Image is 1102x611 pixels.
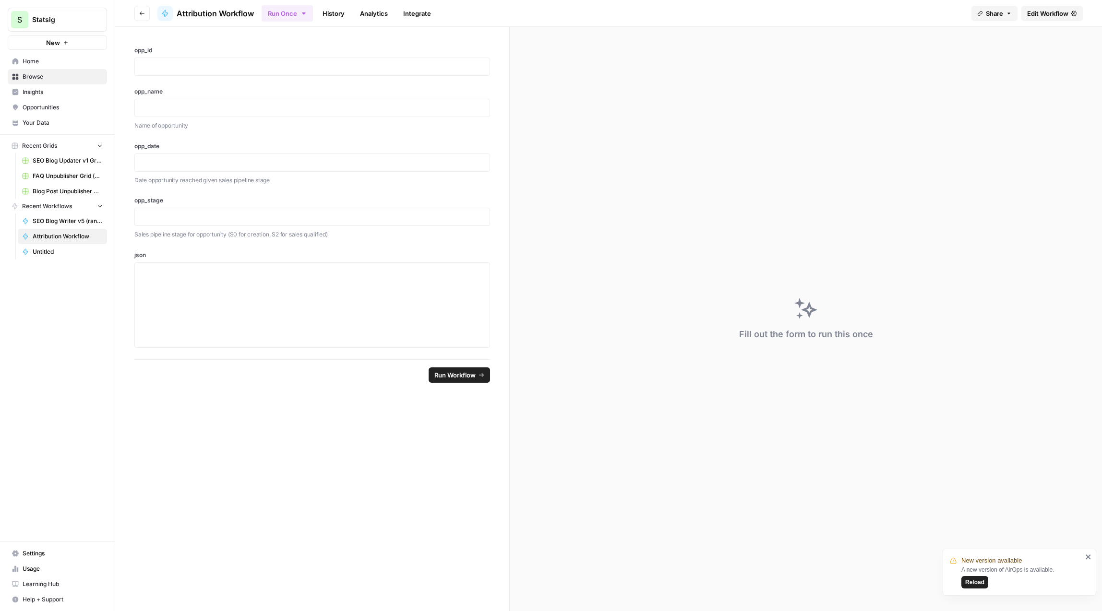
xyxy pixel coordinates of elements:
button: Recent Grids [8,139,107,153]
label: opp_date [134,142,490,151]
span: Learning Hub [23,580,103,588]
div: A new version of AirOps is available. [961,565,1082,588]
label: opp_stage [134,196,490,205]
a: History [317,6,350,21]
a: Settings [8,546,107,561]
a: Integrate [397,6,437,21]
span: Your Data [23,118,103,127]
span: Statsig [32,15,90,24]
span: Home [23,57,103,66]
a: Usage [8,561,107,576]
button: Workspace: Statsig [8,8,107,32]
a: Browse [8,69,107,84]
span: SEO Blog Updater v1 Grid (master) [33,156,103,165]
a: Home [8,54,107,69]
a: Attribution Workflow [18,229,107,244]
span: Recent Workflows [22,202,72,211]
span: Settings [23,549,103,558]
span: Usage [23,564,103,573]
span: Reload [965,578,984,587]
a: FAQ Unpublisher Grid (master) [18,168,107,184]
span: Insights [23,88,103,96]
label: opp_name [134,87,490,96]
a: Learning Hub [8,576,107,592]
a: SEO Blog Writer v5 (random date) [18,213,107,229]
span: S [17,14,22,25]
a: SEO Blog Updater v1 Grid (master) [18,153,107,168]
div: Fill out the form to run this once [739,328,873,341]
span: Blog Post Unpublisher Grid (master) [33,187,103,196]
span: Edit Workflow [1027,9,1068,18]
span: Recent Grids [22,141,57,150]
span: Attribution Workflow [33,232,103,241]
a: Attribution Workflow [157,6,254,21]
a: Untitled [18,244,107,259]
p: Name of opportunity [134,121,490,130]
span: FAQ Unpublisher Grid (master) [33,172,103,180]
span: Opportunities [23,103,103,112]
span: Help + Support [23,595,103,604]
span: Share [986,9,1003,18]
span: New version available [961,556,1022,565]
button: Help + Support [8,592,107,607]
button: Reload [961,576,988,588]
a: Insights [8,84,107,100]
span: SEO Blog Writer v5 (random date) [33,217,103,225]
a: Your Data [8,115,107,130]
a: Analytics [354,6,394,21]
span: New [46,38,60,47]
button: Run Workflow [429,367,490,383]
span: Untitled [33,247,103,256]
a: Opportunities [8,100,107,115]
p: Sales pipeline stage for opportunity (S0 for creation, S2 for sales qualified) [134,230,490,239]
button: Recent Workflows [8,199,107,213]
p: Date opportunity reached given sales pipeline stage [134,176,490,185]
button: New [8,35,107,50]
button: Run Once [262,5,313,22]
span: Browse [23,72,103,81]
label: json [134,251,490,259]
a: Edit Workflow [1021,6,1083,21]
a: Blog Post Unpublisher Grid (master) [18,184,107,199]
button: close [1085,553,1092,561]
span: Attribution Workflow [177,8,254,19]
button: Share [971,6,1018,21]
span: Run Workflow [434,370,476,380]
label: opp_id [134,46,490,55]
